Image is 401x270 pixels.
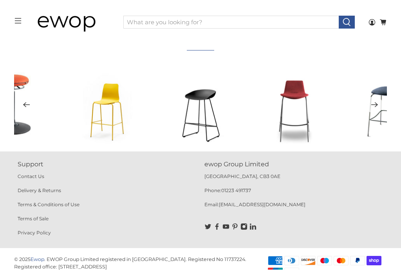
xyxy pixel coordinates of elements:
input: What are you looking for? [123,16,339,29]
a: [EMAIL_ADDRESS][DOMAIN_NAME] [219,202,305,208]
p: [GEOGRAPHIC_DATA], CB3 0AE [204,173,383,187]
a: Delivery & Returns [18,188,61,194]
p: Phone: [204,187,383,202]
button: Previous [18,97,35,114]
a: Terms of Sale [18,216,49,222]
a: Contact Us [18,174,44,180]
p: ewop Group Limited [204,160,383,169]
a: Ewop [31,257,44,263]
a: 01223 491737 [221,188,251,194]
p: Support [18,160,197,169]
p: EWOP Group Limited registered in [GEOGRAPHIC_DATA]. Registered No 11737224. Registered office: [S... [14,257,246,270]
p: © 2025 . [14,257,45,263]
p: Email: [204,202,383,216]
button: Next [366,97,383,114]
a: Terms & Conditions of Use [18,202,79,208]
a: Privacy Policy [18,230,51,236]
